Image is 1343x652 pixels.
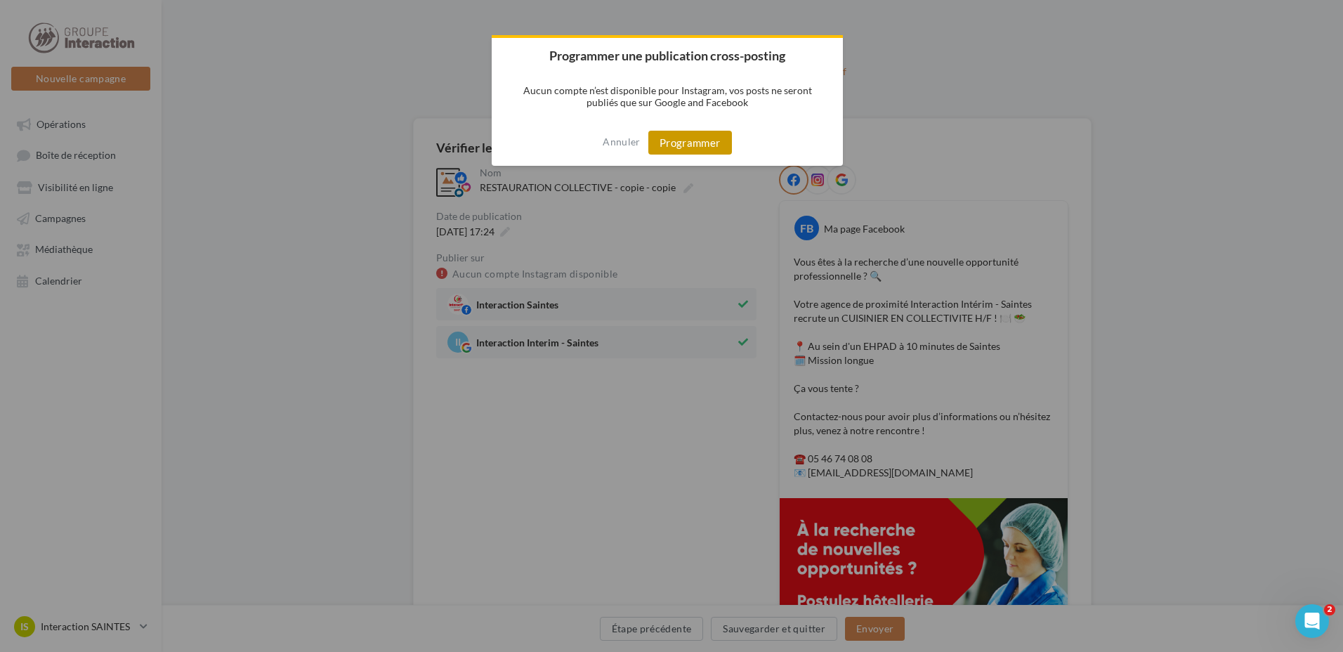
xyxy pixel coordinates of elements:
span: 2 [1324,604,1335,615]
button: Programmer [648,131,732,155]
h2: Programmer une publication cross-posting [492,38,843,73]
button: Annuler [603,131,640,153]
p: Aucun compte n’est disponible pour Instagram, vos posts ne seront publiés que sur Google and Face... [492,73,843,119]
iframe: Intercom live chat [1295,604,1329,638]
